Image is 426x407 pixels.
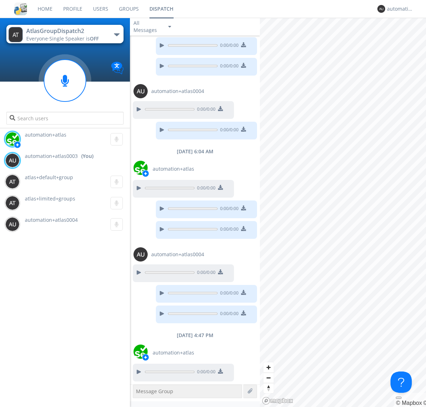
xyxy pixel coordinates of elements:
[195,185,215,193] span: 0:00 / 0:00
[387,5,414,12] div: automation+atlas0003
[133,20,162,34] div: All Messages
[151,251,204,258] span: automation+atlas0004
[25,195,75,202] span: atlas+limited+groups
[241,127,246,132] img: download media button
[153,165,194,172] span: automation+atlas
[241,42,246,47] img: download media button
[25,131,66,138] span: automation+atlas
[396,400,422,406] a: Mapbox
[218,269,223,274] img: download media button
[5,132,20,146] img: d2d01cd9b4174d08988066c6d424eccd
[377,5,385,13] img: 373638.png
[5,196,20,210] img: 373638.png
[130,148,260,155] div: [DATE] 6:04 AM
[263,383,274,393] span: Reset bearing to north
[195,269,215,277] span: 0:00 / 0:00
[263,383,274,393] button: Reset bearing to north
[218,290,239,298] span: 0:00 / 0:00
[218,310,239,318] span: 0:00 / 0:00
[218,106,223,111] img: download media button
[218,63,239,71] span: 0:00 / 0:00
[25,153,78,160] span: automation+atlas0003
[26,35,106,42] div: Everyone ·
[168,26,171,28] img: caret-down-sm.svg
[218,205,239,213] span: 0:00 / 0:00
[133,84,148,98] img: 373638.png
[263,373,274,383] button: Zoom out
[6,25,123,43] button: AtlasGroupDispatch2Everyone·Single Speaker isOFF
[14,2,27,15] img: cddb5a64eb264b2086981ab96f4c1ba7
[5,217,20,231] img: 373638.png
[49,35,99,42] span: Single Speaker is
[26,27,106,35] div: AtlasGroupDispatch2
[218,226,239,234] span: 0:00 / 0:00
[396,397,402,399] button: Toggle attribution
[5,175,20,189] img: 373638.png
[218,127,239,134] span: 0:00 / 0:00
[262,397,293,405] a: Mapbox logo
[133,345,148,359] img: d2d01cd9b4174d08988066c6d424eccd
[9,27,23,42] img: 373638.png
[81,153,93,160] div: (You)
[263,362,274,373] button: Zoom in
[130,332,260,339] div: [DATE] 4:47 PM
[151,88,204,95] span: automation+atlas0004
[218,369,223,374] img: download media button
[241,63,246,68] img: download media button
[241,310,246,315] img: download media button
[90,35,99,42] span: OFF
[111,62,124,74] img: Translation enabled
[241,205,246,210] img: download media button
[390,372,412,393] iframe: Toggle Customer Support
[218,185,223,190] img: download media button
[241,290,246,295] img: download media button
[218,42,239,50] span: 0:00 / 0:00
[133,161,148,175] img: d2d01cd9b4174d08988066c6d424eccd
[195,106,215,114] span: 0:00 / 0:00
[6,112,123,125] input: Search users
[5,153,20,167] img: 373638.png
[25,174,73,181] span: atlas+default+group
[153,349,194,356] span: automation+atlas
[195,369,215,376] span: 0:00 / 0:00
[241,226,246,231] img: download media button
[133,247,148,262] img: 373638.png
[25,216,78,223] span: automation+atlas0004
